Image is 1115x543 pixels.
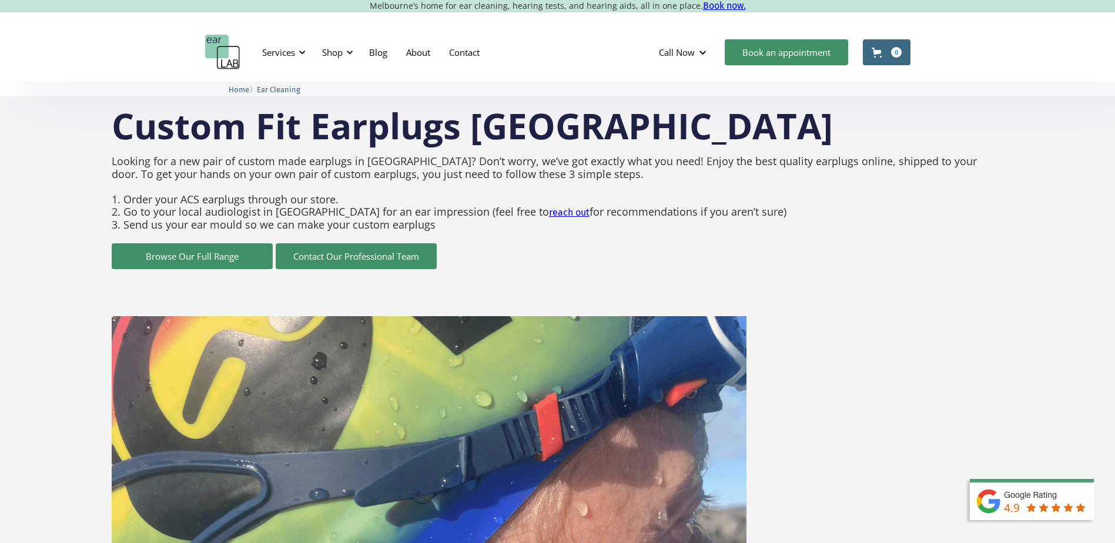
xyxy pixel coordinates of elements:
[229,85,249,94] span: Home
[255,35,309,70] div: Services
[205,35,240,70] a: home
[229,83,257,96] li: 〉
[322,46,343,58] div: Shop
[891,47,902,58] div: 0
[863,39,910,65] a: Open cart
[725,39,848,65] a: Book an appointment
[112,149,1004,237] p: Looking for a new pair of custom made earplugs in [GEOGRAPHIC_DATA]? Don’t worry, we’ve got exact...
[276,243,437,269] a: Contact Our Professional Team
[315,35,357,70] div: Shop
[549,207,590,218] a: reach out
[112,108,1004,143] h1: Custom Fit Earplugs [GEOGRAPHIC_DATA]
[229,83,249,95] a: Home
[440,35,489,69] a: Contact
[112,243,273,269] a: Browse Our Full Range
[659,46,695,58] div: Call Now
[257,83,300,95] a: Ear Cleaning
[360,35,397,69] a: Blog
[262,46,295,58] div: Services
[257,85,300,94] span: Ear Cleaning
[397,35,440,69] a: About
[649,35,719,70] div: Call Now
